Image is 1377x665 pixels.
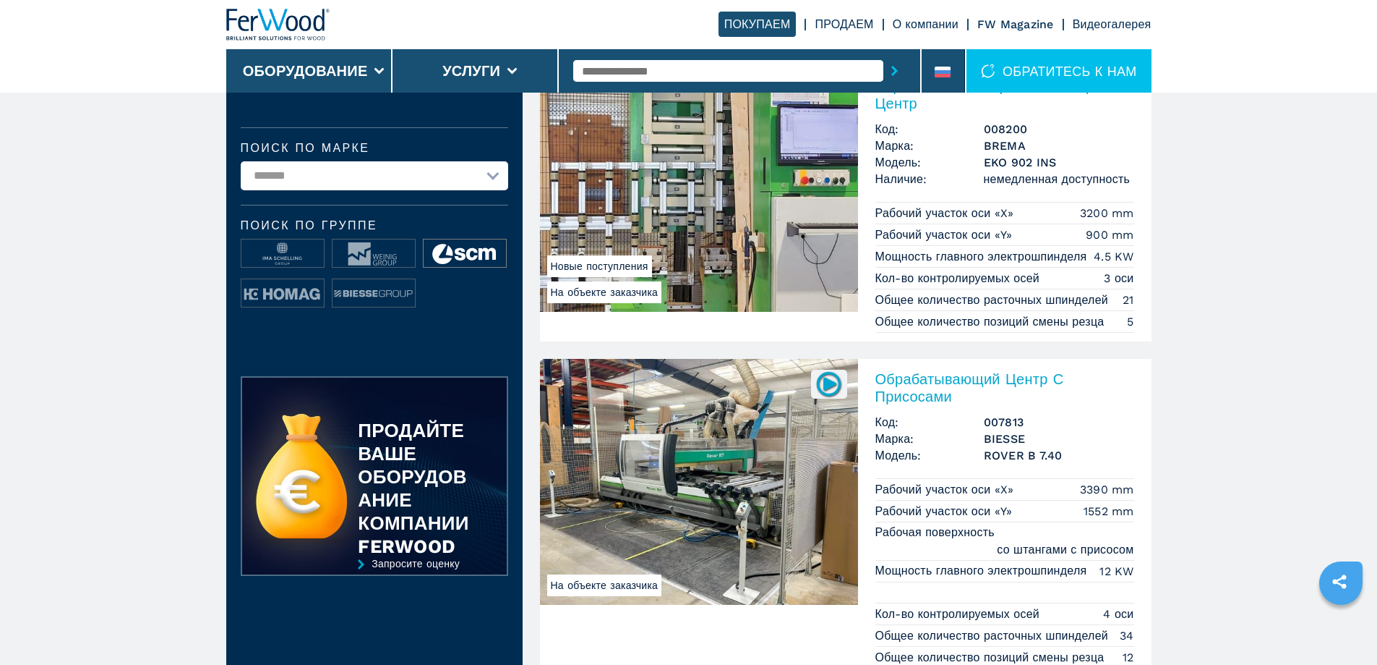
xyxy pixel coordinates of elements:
[875,292,1112,308] p: Общее количество расточных шпинделей
[997,541,1133,558] em: со штангами с присосом
[815,17,873,31] a: ПРОДАЕМ
[1084,503,1134,520] em: 1552 mm
[241,558,508,610] a: Запросите оценку
[875,249,1091,265] p: Мощность главного электрошпинделя
[875,137,984,154] span: Марка:
[875,447,984,464] span: Модель:
[1080,481,1134,498] em: 3390 mm
[984,121,1134,137] h3: 008200
[1127,313,1133,330] em: 5
[1080,205,1134,221] em: 3200 mm
[718,12,797,37] a: ПОКУПАЕМ
[241,143,508,154] label: Поиск по марке
[981,64,995,78] img: ОБРАТИТЕСЬ К НАМ
[547,281,662,303] span: На объекте заказчика
[875,431,984,447] span: Марка:
[875,504,1016,520] p: Рабочий участок оси «Y»
[875,77,1134,112] h2: Вертикальный Обрабатывающий Центр
[977,17,1054,31] a: FW Magazine
[442,62,500,80] button: Услуги
[1120,627,1134,644] em: 34
[815,370,843,398] img: 007813
[540,66,1151,342] a: Вертикальный Обрабатывающий Центр BREMA EKO 902 INSНа объекте заказчикаНовые поступленияВертикаль...
[241,240,324,268] img: image
[424,240,506,268] img: image
[875,563,1091,579] p: Мощность главного электрошпинделя
[1123,292,1134,308] em: 21
[875,206,1018,221] p: Рабочий участок оси «X»
[875,606,1044,622] p: Кол-во контролируемых осей
[875,314,1108,330] p: Общее количество позиций смены резца
[984,414,1134,431] h3: 007813
[1103,606,1133,622] em: 4 оси
[893,17,958,31] a: О компании
[875,525,999,541] p: Рабочая поверхность
[358,419,478,558] div: ПРОДАЙТЕ ВАШЕ ОБОРУДОВАНИЕ КОМПАНИИ FERWOOD
[1099,563,1133,580] em: 12 KW
[875,121,984,137] span: Код:
[984,431,1134,447] h3: BIESSE
[547,255,652,277] span: Новые поступления
[1316,600,1366,654] iframe: Chat
[333,240,415,268] img: image
[875,370,1134,405] h2: Обрабатывающий Центр С Присосами
[883,54,906,88] button: submit-button
[1104,270,1133,287] em: 3 оси
[984,137,1134,154] h3: BREMA
[984,154,1134,171] h3: EKO 902 INS
[333,279,415,308] img: image
[1086,226,1134,243] em: 900 mm
[875,271,1044,287] p: Кол-во контролируемых осей
[875,171,984,187] span: Наличие:
[241,279,324,308] img: image
[1321,564,1357,600] a: sharethis
[243,62,368,80] button: Оборудование
[547,575,662,596] span: На объекте заказчика
[1073,17,1151,31] a: Видеогалерея
[540,359,858,605] img: Обрабатывающий Центр С Присосами BIESSE ROVER B 7.40
[875,227,1016,243] p: Рабочий участок оси «Y»
[984,171,1134,187] span: немедленная доступность
[540,66,858,312] img: Вертикальный Обрабатывающий Центр BREMA EKO 902 INS
[241,220,508,232] span: Поиск по группе
[875,154,984,171] span: Модель:
[1094,248,1134,265] em: 4.5 KW
[875,482,1018,498] p: Рабочий участок оси «X»
[875,414,984,431] span: Код:
[966,49,1151,93] div: ОБРАТИТЕСЬ К НАМ
[875,628,1112,644] p: Общее количество расточных шпинделей
[226,9,330,41] img: Ferwood
[984,447,1134,464] h3: ROVER B 7.40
